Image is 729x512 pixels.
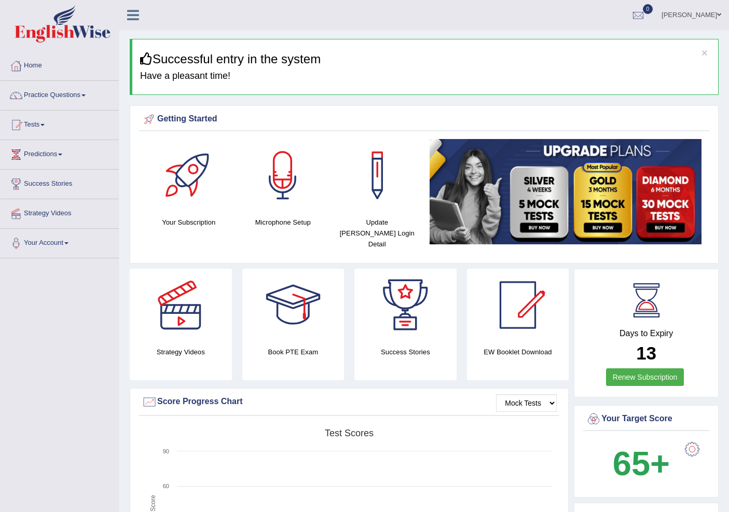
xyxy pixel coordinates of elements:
div: Your Target Score [586,411,707,427]
a: Renew Subscription [606,368,684,386]
img: small5.jpg [430,139,702,244]
div: Score Progress Chart [142,394,557,410]
h4: Book PTE Exam [242,347,345,357]
b: 13 [636,343,656,363]
a: Your Account [1,229,119,255]
a: Success Stories [1,170,119,196]
button: × [702,47,708,58]
h4: Your Subscription [147,217,231,228]
h4: EW Booklet Download [467,347,569,357]
tspan: Score [149,495,157,511]
a: Practice Questions [1,81,119,107]
h3: Successful entry in the system [140,52,710,66]
a: Predictions [1,140,119,166]
a: Tests [1,110,119,136]
h4: Success Stories [354,347,457,357]
h4: Update [PERSON_NAME] Login Detail [335,217,419,250]
text: 90 [163,448,169,454]
b: 65+ [613,445,670,482]
h4: Strategy Videos [130,347,232,357]
h4: Have a pleasant time! [140,71,710,81]
span: 0 [643,4,653,14]
tspan: Test scores [325,428,374,438]
text: 60 [163,483,169,489]
a: Strategy Videos [1,199,119,225]
div: Getting Started [142,112,707,127]
h4: Days to Expiry [586,329,707,338]
a: Home [1,51,119,77]
h4: Microphone Setup [241,217,325,228]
